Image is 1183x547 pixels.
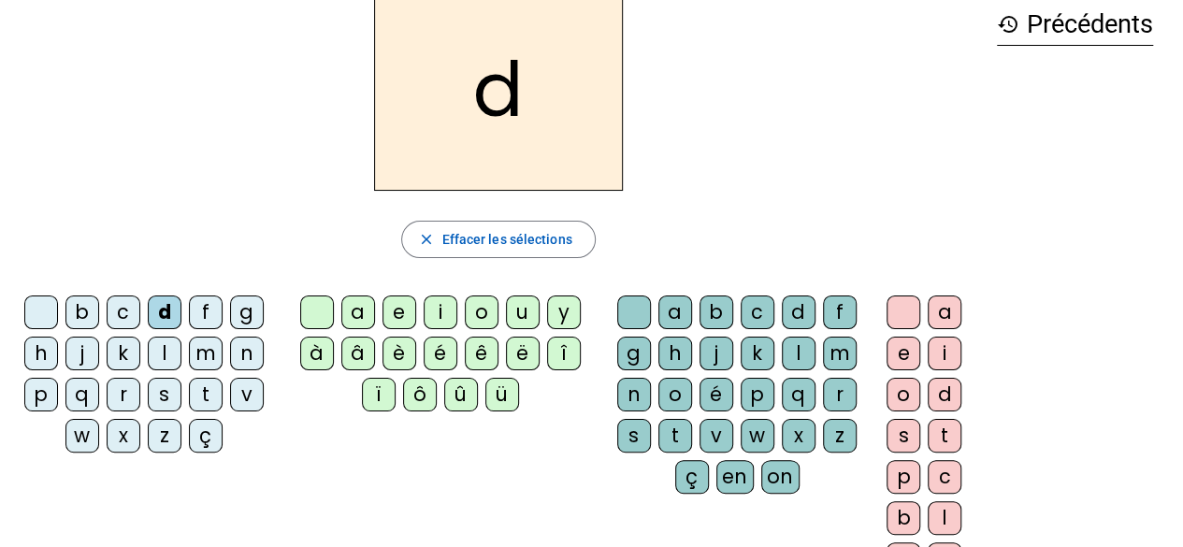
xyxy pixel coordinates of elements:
[700,337,733,370] div: j
[65,378,99,411] div: q
[441,228,571,251] span: Effacer les sélections
[300,337,334,370] div: à
[823,419,857,453] div: z
[65,295,99,329] div: b
[782,295,815,329] div: d
[547,337,581,370] div: î
[362,378,396,411] div: ï
[823,295,857,329] div: f
[230,295,264,329] div: g
[444,378,478,411] div: û
[997,4,1153,46] h3: Précédents
[465,295,498,329] div: o
[887,419,920,453] div: s
[716,460,754,494] div: en
[506,337,540,370] div: ë
[928,419,961,453] div: t
[341,337,375,370] div: â
[823,378,857,411] div: r
[617,419,651,453] div: s
[417,231,434,248] mat-icon: close
[782,337,815,370] div: l
[658,295,692,329] div: a
[148,337,181,370] div: l
[617,337,651,370] div: g
[401,221,595,258] button: Effacer les sélections
[887,501,920,535] div: b
[700,419,733,453] div: v
[547,295,581,329] div: y
[382,337,416,370] div: è
[741,337,774,370] div: k
[107,378,140,411] div: r
[506,295,540,329] div: u
[928,295,961,329] div: a
[997,13,1019,36] mat-icon: history
[617,378,651,411] div: n
[65,419,99,453] div: w
[189,378,223,411] div: t
[700,378,733,411] div: é
[741,419,774,453] div: w
[24,337,58,370] div: h
[382,295,416,329] div: e
[148,378,181,411] div: s
[107,419,140,453] div: x
[230,378,264,411] div: v
[107,295,140,329] div: c
[823,337,857,370] div: m
[148,419,181,453] div: z
[189,419,223,453] div: ç
[658,419,692,453] div: t
[65,337,99,370] div: j
[403,378,437,411] div: ô
[424,337,457,370] div: é
[887,378,920,411] div: o
[189,337,223,370] div: m
[928,378,961,411] div: d
[465,337,498,370] div: ê
[782,419,815,453] div: x
[485,378,519,411] div: ü
[741,295,774,329] div: c
[189,295,223,329] div: f
[675,460,709,494] div: ç
[887,460,920,494] div: p
[341,295,375,329] div: a
[928,337,961,370] div: i
[761,460,800,494] div: on
[782,378,815,411] div: q
[148,295,181,329] div: d
[230,337,264,370] div: n
[928,460,961,494] div: c
[424,295,457,329] div: i
[24,378,58,411] div: p
[928,501,961,535] div: l
[658,337,692,370] div: h
[107,337,140,370] div: k
[700,295,733,329] div: b
[887,337,920,370] div: e
[741,378,774,411] div: p
[658,378,692,411] div: o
